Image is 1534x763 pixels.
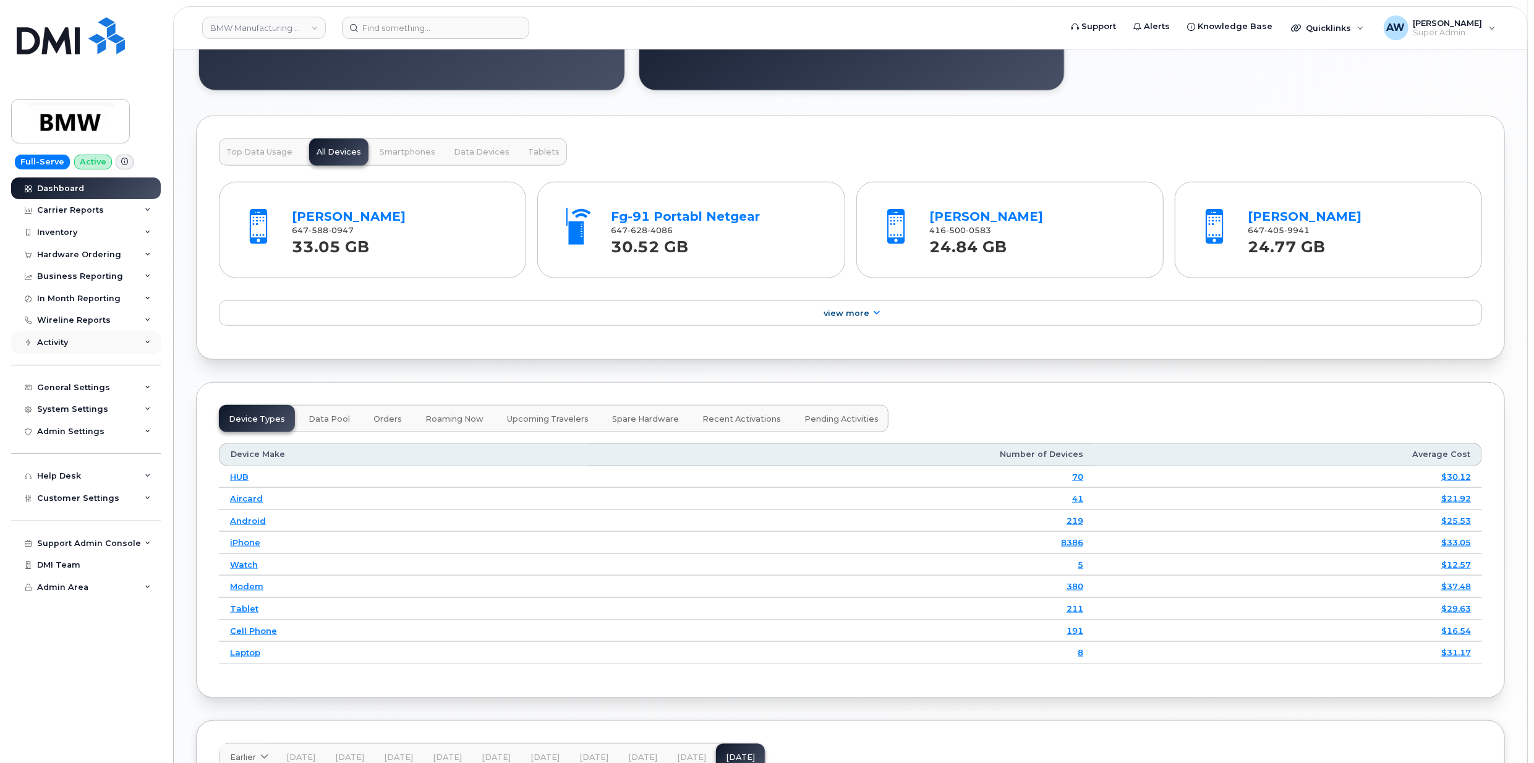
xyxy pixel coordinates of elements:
a: $21.92 [1441,493,1471,503]
a: 8386 [1061,537,1083,547]
a: Aircard [230,493,263,503]
a: 70 [1072,472,1083,482]
span: Knowledge Base [1198,20,1272,33]
span: View More [824,309,869,318]
span: 405 [1264,226,1284,235]
span: 647 [292,226,354,235]
span: 500 [946,226,966,235]
span: Tablets [528,147,560,157]
a: [PERSON_NAME] [1248,209,1361,224]
a: [PERSON_NAME] [929,209,1043,224]
a: Knowledge Base [1178,14,1281,39]
span: Quicklinks [1306,23,1351,33]
a: 5 [1078,560,1083,569]
div: Alyssa Wagner [1375,15,1504,40]
button: Top Data Usage [219,139,300,166]
a: 41 [1072,493,1083,503]
span: Roaming Now [425,414,484,424]
span: [DATE] [335,752,364,762]
strong: 24.77 GB [1248,231,1325,257]
span: AW [1387,20,1405,35]
a: Cell Phone [230,626,277,636]
a: 380 [1067,581,1083,591]
a: Fg-91 Portabl Netgear [611,209,760,224]
span: Super Admin [1413,28,1483,38]
a: Laptop [230,647,260,657]
span: Pending Activities [804,414,879,424]
a: Support [1062,14,1125,39]
span: 647 [1248,226,1310,235]
a: iPhone [230,537,260,547]
th: Average Cost [1094,443,1482,466]
span: 4086 [647,226,673,235]
span: [DATE] [286,752,315,762]
a: 8 [1078,647,1083,657]
a: Android [230,516,266,526]
span: Recent Activations [702,414,781,424]
span: Support [1081,20,1116,33]
span: 628 [628,226,647,235]
span: [DATE] [384,752,413,762]
iframe: Messenger Launcher [1480,709,1525,754]
span: 0947 [329,226,354,235]
strong: 33.05 GB [292,231,370,257]
a: $25.53 [1441,516,1471,526]
span: [DATE] [628,752,657,762]
a: View More [219,301,1482,326]
button: Smartphones [372,139,443,166]
a: Alerts [1125,14,1178,39]
span: 416 [929,226,991,235]
strong: 24.84 GB [929,231,1007,257]
a: 219 [1067,516,1083,526]
a: HUB [230,472,249,482]
a: $31.17 [1441,647,1471,657]
span: [DATE] [433,752,462,762]
span: Smartphones [380,147,435,157]
span: Earlier [230,751,256,763]
a: $12.57 [1441,560,1471,569]
span: 588 [309,226,329,235]
strong: 30.52 GB [611,231,688,257]
span: [PERSON_NAME] [1413,18,1483,28]
a: 211 [1067,603,1083,613]
a: [PERSON_NAME] [292,209,406,224]
th: Number of Devices [589,443,1094,466]
span: Alerts [1144,20,1170,33]
a: BMW Manufacturing Co LLC [202,17,326,39]
a: Watch [230,560,258,569]
span: [DATE] [482,752,511,762]
a: $33.05 [1441,537,1471,547]
a: $29.63 [1441,603,1471,613]
button: Data Devices [446,139,517,166]
span: Data Devices [454,147,509,157]
a: $16.54 [1441,626,1471,636]
a: $37.48 [1441,581,1471,591]
button: Tablets [521,139,567,166]
span: 647 [611,226,673,235]
a: Tablet [230,603,258,613]
span: 9941 [1284,226,1310,235]
span: Spare Hardware [612,414,679,424]
input: Find something... [342,17,529,39]
span: [DATE] [677,752,706,762]
a: 191 [1067,626,1083,636]
a: Modem [230,581,263,591]
a: $30.12 [1441,472,1471,482]
span: [DATE] [531,752,560,762]
span: Top Data Usage [226,147,292,157]
span: 0583 [966,226,991,235]
th: Device Make [219,443,589,466]
span: Upcoming Travelers [507,414,589,424]
span: Data Pool [309,414,350,424]
span: Orders [373,414,402,424]
span: [DATE] [579,752,608,762]
div: Quicklinks [1282,15,1373,40]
